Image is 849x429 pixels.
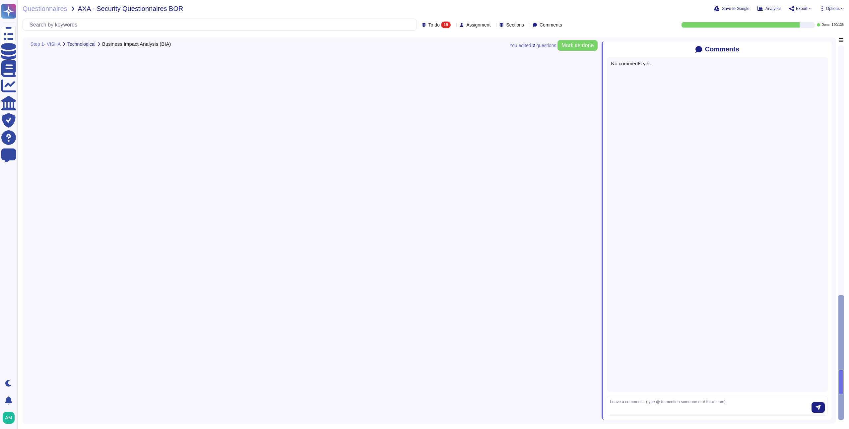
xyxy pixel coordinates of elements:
span: Analytics [765,7,781,11]
span: 120 / 135 [832,23,844,27]
span: AXA - Security Questionnaires BOR [78,5,183,12]
button: user [1,410,19,425]
div: No comments yet. [611,61,824,66]
b: 2 [533,43,535,48]
span: Assignment [466,23,490,27]
img: user [3,412,15,424]
span: Step 1- VISHA [31,42,61,46]
input: Search by keywords [26,19,417,31]
span: To do [428,23,440,27]
div: 15 [441,22,451,28]
span: Comments [540,23,562,27]
button: Analytics [757,6,781,11]
span: Save to Google [722,7,750,11]
span: Export [796,7,808,11]
span: Options [826,7,840,11]
span: Sections [506,23,524,27]
button: Save to Google [714,6,750,11]
span: Business Impact Analysis (BIA) [102,41,171,46]
span: You edited question s [509,43,556,48]
span: Done: [821,23,830,27]
span: Mark as done [561,43,594,48]
button: Mark as done [557,40,598,51]
span: Comments [705,45,739,53]
span: Questionnaires [23,5,67,12]
span: Technological [67,42,96,46]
